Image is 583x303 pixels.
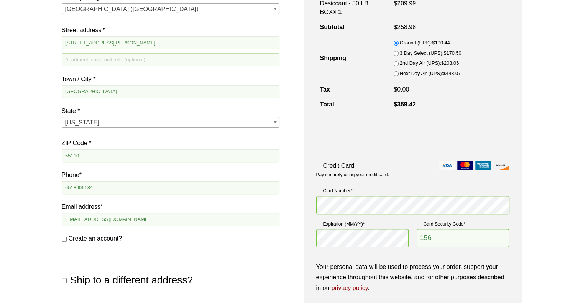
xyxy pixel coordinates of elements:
span: Create an account? [69,235,122,242]
label: State [62,106,279,116]
span: $ [432,40,435,46]
bdi: 443.07 [443,70,461,76]
span: Country / Region [62,3,279,14]
label: 3 Day Select (UPS): [400,49,461,57]
span: United States (US) [62,4,279,15]
a: privacy policy [332,285,368,291]
span: $ [441,60,444,66]
span: $ [443,50,446,56]
label: Card Number [316,187,509,195]
span: $ [394,101,397,108]
bdi: 258.98 [394,24,416,30]
bdi: 0.00 [394,86,409,93]
img: discover [493,161,509,170]
label: Ground (UPS): [400,39,450,47]
fieldset: Payment Info [316,184,509,254]
label: Expiration (MM/YY) [316,220,409,228]
img: visa [439,161,455,170]
label: Email address [62,201,279,212]
label: ZIP Code [62,138,279,148]
label: Street address [62,25,279,35]
input: Ship to a different address? [62,278,67,283]
strong: × 1 [333,9,342,15]
span: $ [394,24,397,30]
label: Phone [62,170,279,180]
bdi: 170.50 [443,50,461,56]
th: Total [316,97,390,112]
th: Shipping [316,35,390,82]
bdi: 100.44 [432,40,450,46]
bdi: 208.06 [441,60,459,66]
span: Minnesota [62,117,279,128]
th: Tax [316,82,390,97]
span: $ [394,86,397,93]
iframe: reCAPTCHA [316,120,433,150]
label: Credit Card [316,161,509,171]
p: Your personal data will be used to process your order, support your experience throughout this we... [316,262,509,293]
label: 2nd Day Air (UPS): [400,59,459,67]
img: amex [475,161,491,170]
span: Ship to a different address? [70,274,193,286]
label: Town / City [62,74,279,84]
input: CSC [417,229,509,247]
img: mastercard [457,161,473,170]
span: $ [443,70,446,76]
label: Card Security Code [417,220,509,228]
bdi: 359.42 [394,101,416,108]
input: Create an account? [62,237,67,242]
label: Next Day Air (UPS): [400,69,461,78]
input: House number and street name [62,36,279,49]
input: Apartment, suite, unit, etc. (optional) [62,53,279,66]
p: Pay securely using your credit card. [316,172,509,178]
th: Subtotal [316,20,390,35]
span: State [62,117,279,128]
